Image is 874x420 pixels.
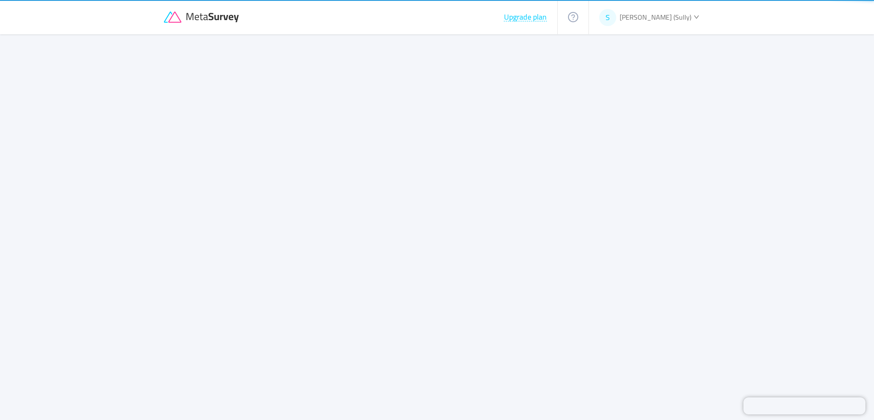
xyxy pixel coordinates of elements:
[620,11,691,23] span: [PERSON_NAME] (Sully)
[743,397,865,414] iframe: Chatra live chat
[693,14,699,20] i: icon: down
[568,12,578,22] i: icon: question-circle
[504,13,547,21] button: Upgrade plan
[606,9,610,26] span: S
